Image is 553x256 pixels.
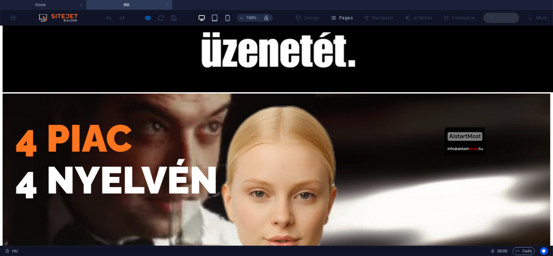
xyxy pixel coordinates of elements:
[497,247,507,255] span: 00 00
[540,247,548,255] button: Usercentrics
[330,15,353,21] span: Pages
[513,247,535,255] button: Code
[293,13,322,23] div: Design (Ctrl+Alt+Y)
[247,14,257,22] h6: 100%
[144,14,152,22] button: Click here to leave preview mode and continue editing
[502,249,503,253] span: :
[37,14,86,22] img: Editor Logo
[237,14,260,22] button: 100%
[490,247,508,255] h6: Session time
[5,247,18,255] a: Click to cancel selection. Double-click to open Pages
[516,247,532,255] span: Code
[86,1,172,8] h4: HU
[328,13,355,23] button: Pages
[263,15,269,21] i: On resize automatically adjust zoom level to fit chosen device.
